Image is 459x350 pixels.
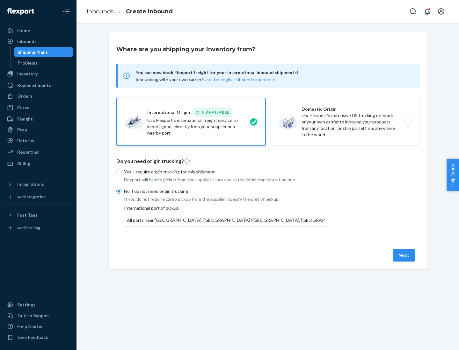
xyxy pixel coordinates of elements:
[17,38,37,45] div: Inbounds
[17,116,33,122] div: Freight
[17,312,50,319] div: Talk to Support
[17,104,31,111] div: Parcel
[4,179,73,189] button: Integrations
[17,323,43,330] div: Help Center
[14,47,73,57] a: Shipping Plans
[4,210,73,220] button: Fast Tags
[17,82,51,88] div: Replenishments
[4,300,73,310] a: Settings
[407,5,419,18] button: Open Search Box
[14,58,73,68] a: Problems
[116,169,121,174] input: Yes, I require origin trucking for this shipment
[87,8,114,15] a: Inbounds
[17,302,35,308] div: Settings
[124,169,329,175] p: Yes, I require origin trucking for this shipment
[4,125,73,135] a: Prep
[4,332,73,342] button: Give Feedback
[4,223,73,233] a: Add Fast Tag
[17,93,33,99] div: Orders
[17,160,30,167] div: Billing
[4,136,73,146] a: Returns
[17,334,48,340] div: Give Feedback
[7,8,34,15] img: Flexport logo
[4,158,73,169] a: Billing
[116,189,121,194] input: No, I do not need origin trucking
[17,137,34,144] div: Returns
[447,159,459,191] button: Help Center
[116,45,255,53] h3: Where are you shipping your inventory from?
[18,49,48,55] div: Shipping Plans
[124,188,329,194] p: No, I do not need origin trucking
[4,311,73,321] a: Talk to Support
[17,181,44,187] div: Integrations
[4,91,73,101] a: Orders
[124,205,329,227] div: International port of pickup
[82,2,178,21] ol: breadcrumbs
[17,127,27,133] div: Prep
[17,225,40,230] div: Add Fast Tag
[393,249,415,262] button: Next
[203,76,276,83] button: Use the original inbound experience.
[4,192,73,202] a: Add Integration
[4,69,73,79] a: Inventory
[17,212,38,218] div: Fast Tags
[116,157,420,165] p: Do you need origin trucking?
[4,80,73,90] a: Replenishments
[135,69,412,76] span: You can now book Flexport freight for your international inbound shipments!
[17,27,30,34] div: Home
[4,36,73,46] a: Inbounds
[4,102,73,113] a: Parcel
[4,114,73,124] a: Freight
[17,71,38,77] div: Inventory
[435,5,448,18] button: Open account menu
[126,8,173,15] a: Create Inbound
[124,177,329,183] p: Flexport will handle pickup from the supplier's location to the initial transportation hub.
[135,77,276,82] span: Inbounding with your own carrier?
[4,147,73,157] a: Reporting
[60,5,73,18] button: Close Navigation
[17,149,39,155] div: Reporting
[18,60,38,66] div: Problems
[124,196,329,202] p: If you do not require cargo pickup from the supplier, specify the port of pickup.
[17,194,46,199] div: Add Integration
[421,5,433,18] button: Open notifications
[4,25,73,36] a: Home
[4,321,73,332] a: Help Center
